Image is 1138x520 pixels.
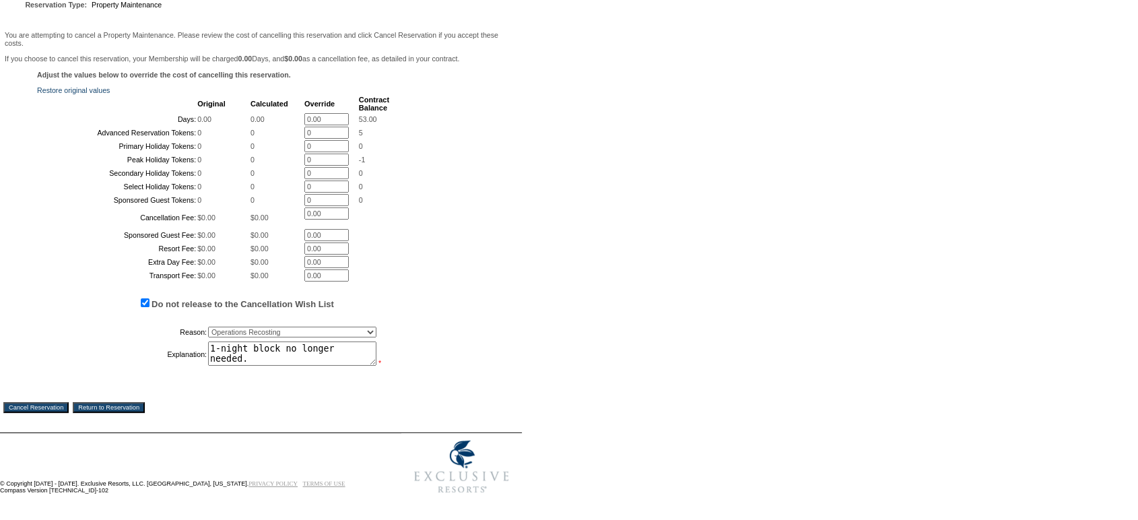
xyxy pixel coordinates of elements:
[152,299,334,309] label: Do not release to the Cancellation Wish List
[38,256,196,268] td: Extra Day Fee:
[250,183,255,191] span: 0
[5,31,517,47] p: You are attempting to cancel a Property Maintenance. Please review the cost of cancelling this re...
[250,214,269,222] span: $0.00
[250,115,265,123] span: 0.00
[38,242,196,255] td: Resort Fee:
[92,1,162,9] span: Property Maintenance
[303,480,345,487] a: TERMS OF USE
[37,71,291,79] b: Adjust the values below to override the cost of cancelling this reservation.
[284,55,302,63] b: $0.00
[250,169,255,177] span: 0
[38,167,196,179] td: Secondary Holiday Tokens:
[38,181,196,193] td: Select Holiday Tokens:
[5,55,517,63] p: If you choose to cancel this reservation, your Membership will be charged Days, and as a cancella...
[197,271,215,280] span: $0.00
[304,100,335,108] b: Override
[197,156,201,164] span: 0
[38,154,196,166] td: Peak Holiday Tokens:
[38,140,196,152] td: Primary Holiday Tokens:
[6,1,87,9] td: Reservation Type:
[359,196,363,204] span: 0
[359,96,389,112] b: Contract Balance
[359,183,363,191] span: 0
[197,100,226,108] b: Original
[197,245,215,253] span: $0.00
[37,86,110,94] a: Restore original values
[248,480,298,487] a: PRIVACY POLICY
[250,196,255,204] span: 0
[3,402,69,413] input: Cancel Reservation
[359,156,365,164] span: -1
[197,214,215,222] span: $0.00
[250,231,269,239] span: $0.00
[359,142,363,150] span: 0
[197,196,201,204] span: 0
[197,231,215,239] span: $0.00
[250,100,288,108] b: Calculated
[238,55,253,63] b: 0.00
[38,113,196,125] td: Days:
[197,258,215,266] span: $0.00
[359,169,363,177] span: 0
[250,156,255,164] span: 0
[401,433,522,500] img: Exclusive Resorts
[250,142,255,150] span: 0
[197,183,201,191] span: 0
[197,142,201,150] span: 0
[197,129,201,137] span: 0
[359,115,377,123] span: 53.00
[38,194,196,206] td: Sponsored Guest Tokens:
[38,207,196,228] td: Cancellation Fee:
[250,129,255,137] span: 0
[38,269,196,282] td: Transport Fee:
[73,402,145,413] input: Return to Reservation
[250,271,269,280] span: $0.00
[250,245,269,253] span: $0.00
[38,229,196,241] td: Sponsored Guest Fee:
[197,169,201,177] span: 0
[197,115,211,123] span: 0.00
[359,129,363,137] span: 5
[38,324,207,340] td: Reason:
[38,127,196,139] td: Advanced Reservation Tokens:
[38,342,207,367] td: Explanation:
[250,258,269,266] span: $0.00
